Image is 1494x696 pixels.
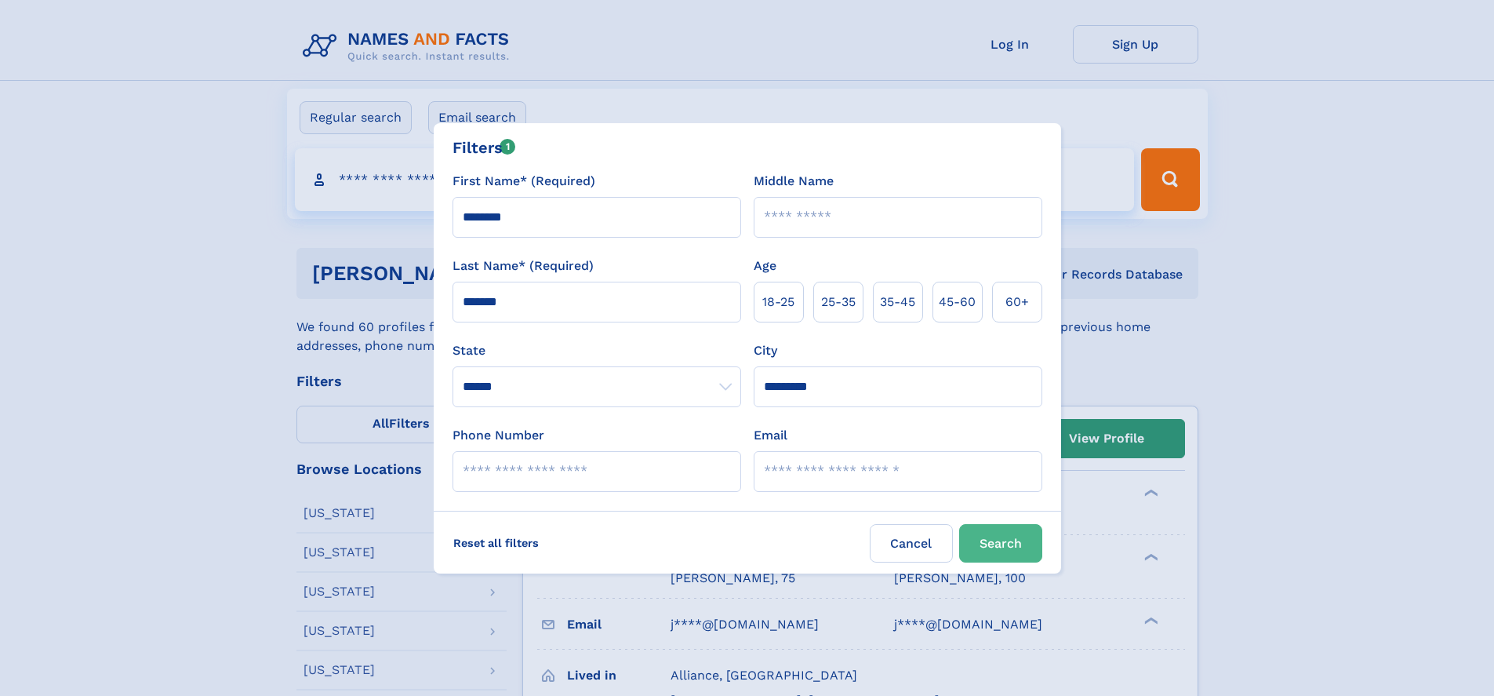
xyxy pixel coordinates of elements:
[959,524,1042,563] button: Search
[453,136,516,159] div: Filters
[754,426,787,445] label: Email
[762,293,794,312] span: 18‑25
[821,293,856,312] span: 25‑35
[453,172,595,191] label: First Name* (Required)
[754,172,834,191] label: Middle Name
[443,524,549,562] label: Reset all filters
[453,426,544,445] label: Phone Number
[453,341,741,360] label: State
[754,341,777,360] label: City
[880,293,915,312] span: 35‑45
[939,293,976,312] span: 45‑60
[453,257,594,275] label: Last Name* (Required)
[1005,293,1029,312] span: 60+
[754,257,776,275] label: Age
[870,524,953,563] label: Cancel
